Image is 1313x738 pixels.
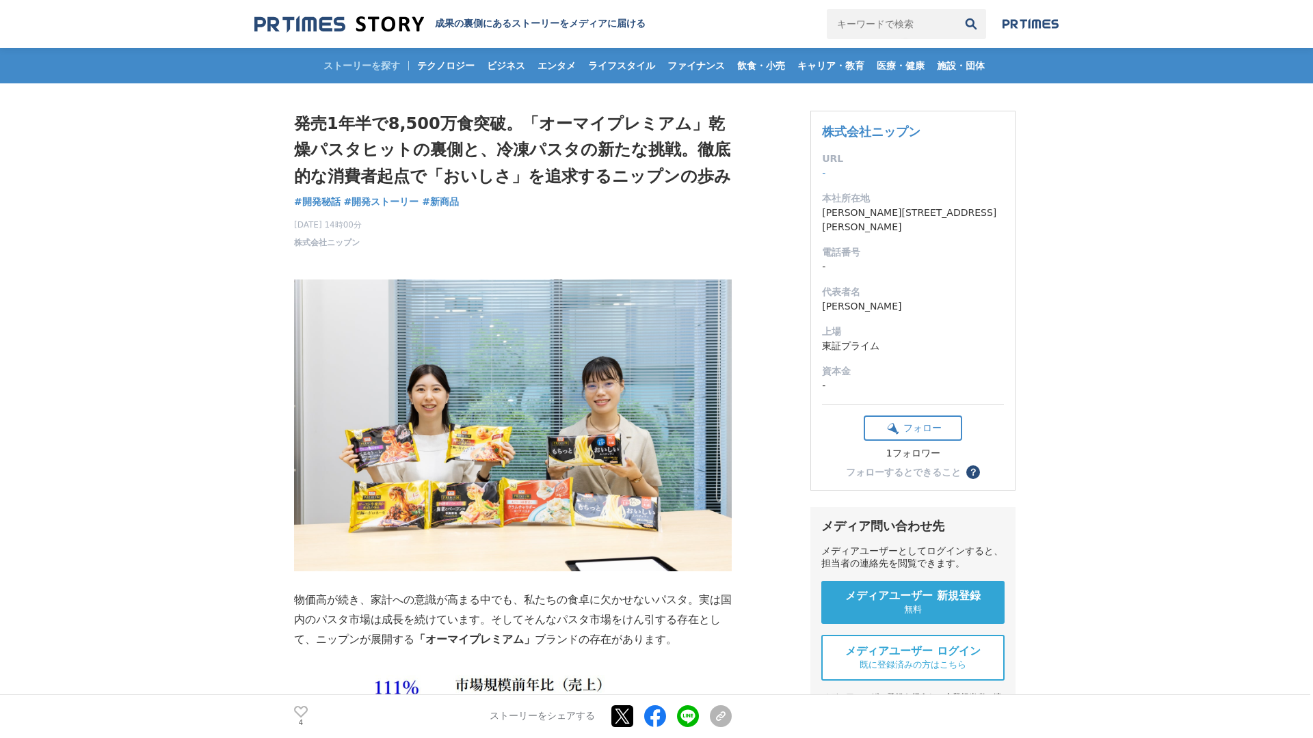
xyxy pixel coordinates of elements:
span: #開発ストーリー [344,195,419,208]
a: 株式会社ニップン [822,124,920,139]
span: [DATE] 14時00分 [294,219,362,231]
dt: 上場 [822,325,1004,339]
img: thumbnail_883a2a00-8df8-11f0-9da8-59b7d492b719.jpg [294,279,732,571]
dt: 代表者名 [822,285,1004,299]
img: 成果の裏側にあるストーリーをメディアに届ける [254,15,424,33]
p: ストーリーをシェアする [490,711,595,723]
span: エンタメ [532,59,581,72]
a: #新商品 [422,195,459,209]
dd: - [822,260,1004,274]
div: メディアユーザーとしてログインすると、担当者の連絡先を閲覧できます。 [821,545,1005,570]
dd: [PERSON_NAME] [822,299,1004,314]
a: キャリア・教育 [792,48,870,83]
button: ？ [966,465,980,479]
p: 4 [294,720,308,726]
h2: 成果の裏側にあるストーリーをメディアに届ける [435,18,646,30]
a: 施設・団体 [931,48,990,83]
input: キーワードで検索 [827,9,956,39]
span: キャリア・教育 [792,59,870,72]
button: フォロー [864,415,962,441]
dd: - [822,166,1004,180]
a: ビジネス [481,48,531,83]
a: エンタメ [532,48,581,83]
span: 既に登録済みの方はこちら [860,659,966,671]
a: 医療・健康 [871,48,930,83]
strong: 「オーマイプレミアム」 [414,633,535,645]
dd: 東証プライム [822,339,1004,353]
span: #新商品 [422,195,459,208]
dt: 本社所在地 [822,191,1004,206]
a: 株式会社ニップン [294,236,360,249]
a: ライフスタイル [583,48,661,83]
span: ビジネス [481,59,531,72]
span: メディアユーザー ログイン [845,644,981,659]
a: テクノロジー [412,48,480,83]
dd: - [822,379,1004,393]
span: テクノロジー [412,59,480,72]
span: #開発秘話 [294,195,341,208]
dd: [PERSON_NAME][STREET_ADDRESS][PERSON_NAME] [822,206,1004,234]
a: メディアユーザー ログイン 既に登録済みの方はこちら [821,635,1005,681]
span: ？ [968,467,978,477]
div: 1フォロワー [864,448,962,460]
a: #開発秘話 [294,195,341,209]
button: 検索 [956,9,986,39]
div: フォローするとできること [846,467,961,477]
img: prtimes [1003,18,1059,29]
span: 無料 [904,603,922,616]
p: 物価高が続き、家計への意識が高まる中でも、私たちの食卓に欠かせないパスタ。実は国内のパスタ市場は成長を続けています。そしてそんなパスタ市場をけん引する存在として、ニップンが展開する ブランドの存... [294,590,732,649]
div: メディア問い合わせ先 [821,518,1005,534]
a: メディアユーザー 新規登録 無料 [821,581,1005,624]
dt: 電話番号 [822,245,1004,260]
dt: 資本金 [822,364,1004,379]
span: ライフスタイル [583,59,661,72]
span: 医療・健康 [871,59,930,72]
span: ファイナンス [662,59,730,72]
a: 成果の裏側にあるストーリーをメディアに届ける 成果の裏側にあるストーリーをメディアに届ける [254,15,646,33]
a: 飲食・小売 [732,48,791,83]
a: #開発ストーリー [344,195,419,209]
span: 飲食・小売 [732,59,791,72]
dt: URL [822,152,1004,166]
a: ファイナンス [662,48,730,83]
span: 施設・団体 [931,59,990,72]
span: メディアユーザー 新規登録 [845,589,981,603]
h1: 発売1年半で8,500万食突破。「オーマイプレミアム」乾燥パスタヒットの裏側と、冷凍パスタの新たな挑戦。徹底的な消費者起点で「おいしさ」を追求するニップンの歩み [294,111,732,189]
